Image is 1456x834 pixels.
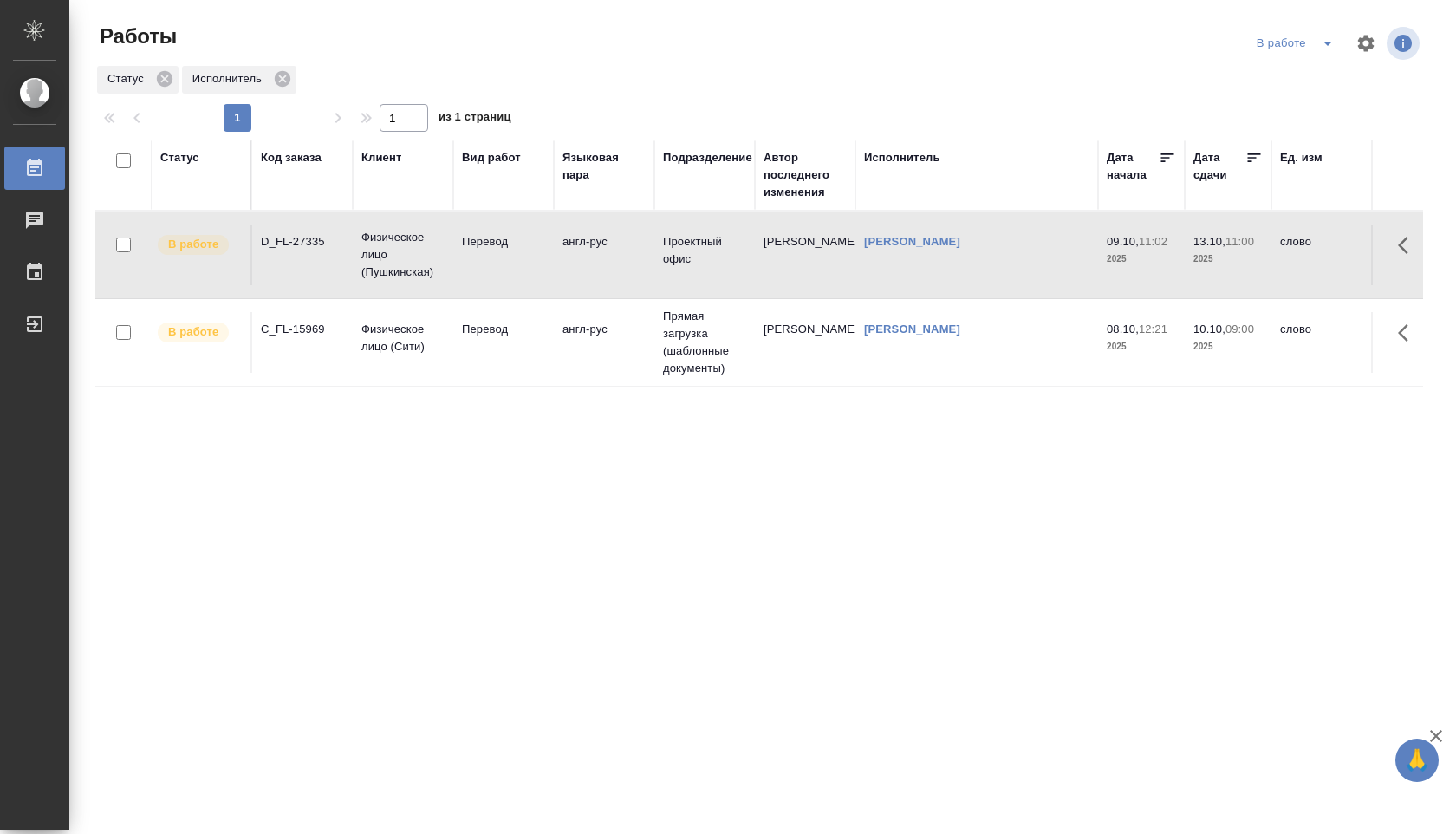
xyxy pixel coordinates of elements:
[261,149,322,166] div: Код заказа
[554,225,654,285] td: англ-рус
[1193,323,1225,336] p: 10.10,
[361,321,445,355] p: Физическое лицо (Сити)
[1225,235,1254,248] p: 11:00
[654,225,755,285] td: Проектный офис
[1225,323,1254,336] p: 09:00
[1395,739,1439,782] button: 🙏
[462,233,545,251] p: Перевод
[160,149,199,166] div: Статус
[1271,312,1372,373] td: слово
[439,107,511,132] span: из 1 страниц
[1388,312,1429,354] button: Здесь прячутся важные кнопки
[1345,23,1387,64] span: Настроить таблицу
[168,323,218,341] p: В работе
[95,23,177,50] span: Работы
[261,321,344,338] div: C_FL-15969
[97,66,179,94] div: Статус
[192,70,268,88] p: Исполнитель
[1193,235,1225,248] p: 13.10,
[1107,323,1139,336] p: 08.10,
[755,225,855,285] td: [PERSON_NAME]
[1388,225,1429,266] button: Здесь прячутся важные кнопки
[1387,27,1423,60] span: Посмотреть информацию
[764,149,847,201] div: Автор последнего изменения
[107,70,150,88] p: Статус
[462,321,545,338] p: Перевод
[1139,235,1167,248] p: 11:02
[562,149,646,184] div: Языковая пара
[1107,149,1159,184] div: Дата начала
[156,321,242,344] div: Исполнитель выполняет работу
[156,233,242,257] div: Исполнитель выполняет работу
[1193,251,1263,268] p: 2025
[182,66,296,94] div: Исполнитель
[755,312,855,373] td: [PERSON_NAME]
[864,149,940,166] div: Исполнитель
[462,149,521,166] div: Вид работ
[1193,338,1263,355] p: 2025
[1107,251,1176,268] p: 2025
[663,149,752,166] div: Подразделение
[168,236,218,253] p: В работе
[1252,29,1345,57] div: split button
[864,235,960,248] a: [PERSON_NAME]
[554,312,654,373] td: англ-рус
[1280,149,1323,166] div: Ед. изм
[1193,149,1245,184] div: Дата сдачи
[361,229,445,281] p: Физическое лицо (Пушкинская)
[1271,225,1372,285] td: слово
[261,233,344,251] div: D_FL-27335
[1107,338,1176,355] p: 2025
[1139,323,1167,336] p: 12:21
[1107,235,1139,248] p: 09.10,
[654,299,755,386] td: Прямая загрузка (шаблонные документы)
[1402,742,1432,779] span: 🙏
[864,323,960,336] a: [PERSON_NAME]
[361,149,401,166] div: Клиент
